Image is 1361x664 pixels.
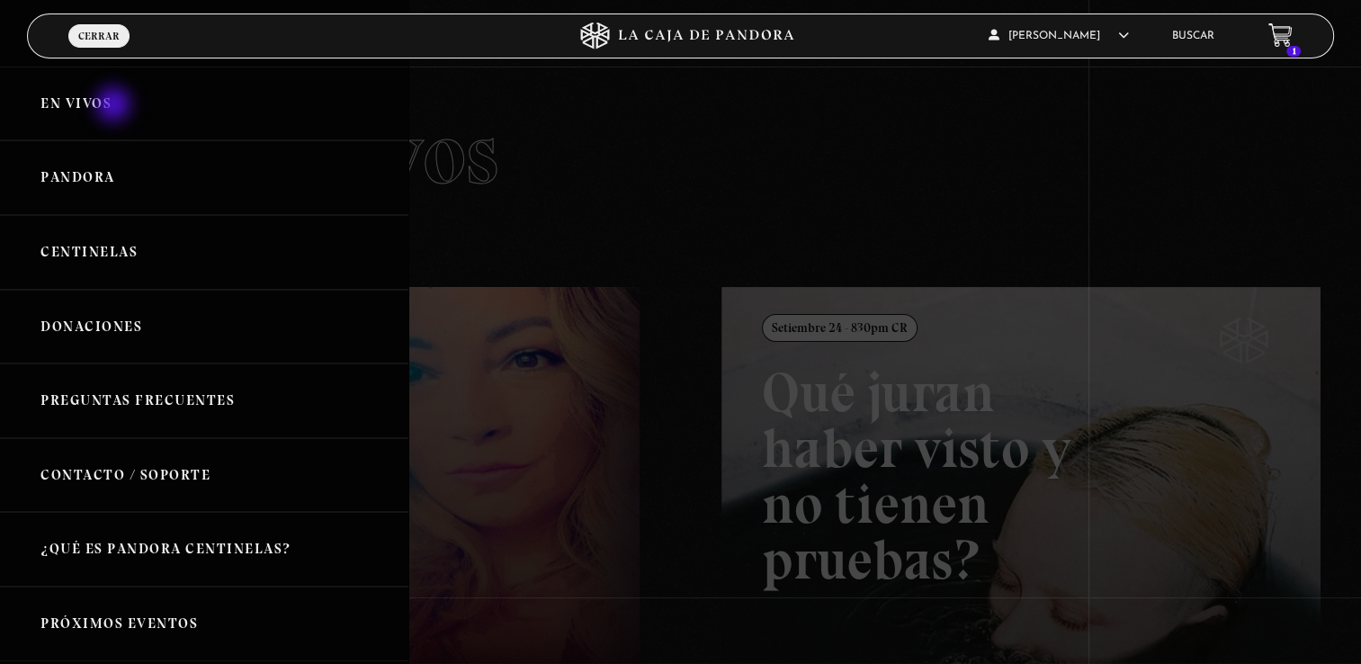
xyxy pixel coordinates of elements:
[78,31,120,41] span: Cerrar
[1172,31,1214,41] a: Buscar
[84,46,114,58] span: Menu
[989,31,1129,41] span: [PERSON_NAME]
[1286,46,1301,57] span: 1
[1268,23,1293,48] a: 1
